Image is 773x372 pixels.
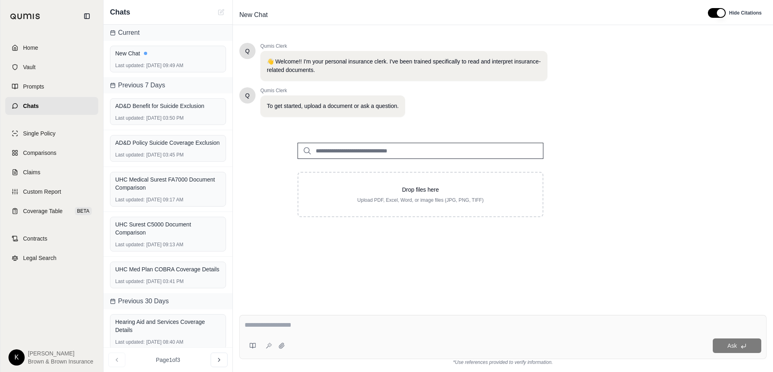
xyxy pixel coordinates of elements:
[115,197,221,203] div: [DATE] 09:17 AM
[28,349,93,357] span: [PERSON_NAME]
[260,43,547,49] span: Qumis Clerk
[115,220,221,237] div: UHC Surest C5000 Document Comparison
[115,139,221,147] div: AD&D Policy Suicide Coverage Exclusion
[115,265,221,273] div: UHC Med Plan COBRA Coverage Details
[115,241,221,248] div: [DATE] 09:13 AM
[23,254,57,262] span: Legal Search
[713,338,761,353] button: Ask
[245,91,250,99] span: Hello
[727,342,737,349] span: Ask
[8,349,25,366] div: K
[5,230,98,247] a: Contracts
[23,44,38,52] span: Home
[75,207,92,215] span: BETA
[115,49,221,57] div: New Chat
[115,152,221,158] div: [DATE] 03:45 PM
[216,7,226,17] button: New Chat
[239,359,767,366] div: *Use references provided to verify information.
[115,152,145,158] span: Last updated:
[10,13,40,19] img: Qumis Logo
[110,6,130,18] span: Chats
[5,183,98,201] a: Custom Report
[5,144,98,162] a: Comparisons
[115,115,221,121] div: [DATE] 03:50 PM
[80,10,93,23] button: Collapse sidebar
[156,356,180,364] span: Page 1 of 3
[23,102,39,110] span: Chats
[23,63,36,71] span: Vault
[23,188,61,196] span: Custom Report
[5,58,98,76] a: Vault
[115,278,145,285] span: Last updated:
[115,278,221,285] div: [DATE] 03:41 PM
[115,197,145,203] span: Last updated:
[311,186,530,194] p: Drop files here
[115,62,145,69] span: Last updated:
[5,163,98,181] a: Claims
[311,197,530,203] p: Upload PDF, Excel, Word, or image files (JPG, PNG, TIFF)
[28,357,93,366] span: Brown & Brown Insurance
[5,97,98,115] a: Chats
[103,293,232,309] div: Previous 30 Days
[5,202,98,220] a: Coverage TableBETA
[115,318,221,334] div: Hearing Aid and Services Coverage Details
[115,102,221,110] div: AD&D Benefit for Suicide Exclusion
[23,168,40,176] span: Claims
[245,47,250,55] span: Hello
[23,207,63,215] span: Coverage Table
[267,57,541,74] p: 👋 Welcome!! I'm your personal insurance clerk. I've been trained specifically to read and interpr...
[260,87,405,94] span: Qumis Clerk
[115,339,145,345] span: Last updated:
[729,10,762,16] span: Hide Citations
[23,235,47,243] span: Contracts
[115,115,145,121] span: Last updated:
[236,8,271,21] span: New Chat
[5,249,98,267] a: Legal Search
[115,339,221,345] div: [DATE] 08:40 AM
[267,102,399,110] p: To get started, upload a document or ask a question.
[115,241,145,248] span: Last updated:
[115,175,221,192] div: UHC Medical Surest FA7000 Document Comparison
[115,62,221,69] div: [DATE] 09:49 AM
[103,25,232,41] div: Current
[23,129,55,137] span: Single Policy
[23,82,44,91] span: Prompts
[5,78,98,95] a: Prompts
[23,149,56,157] span: Comparisons
[5,39,98,57] a: Home
[236,8,698,21] div: Edit Title
[5,125,98,142] a: Single Policy
[103,77,232,93] div: Previous 7 Days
